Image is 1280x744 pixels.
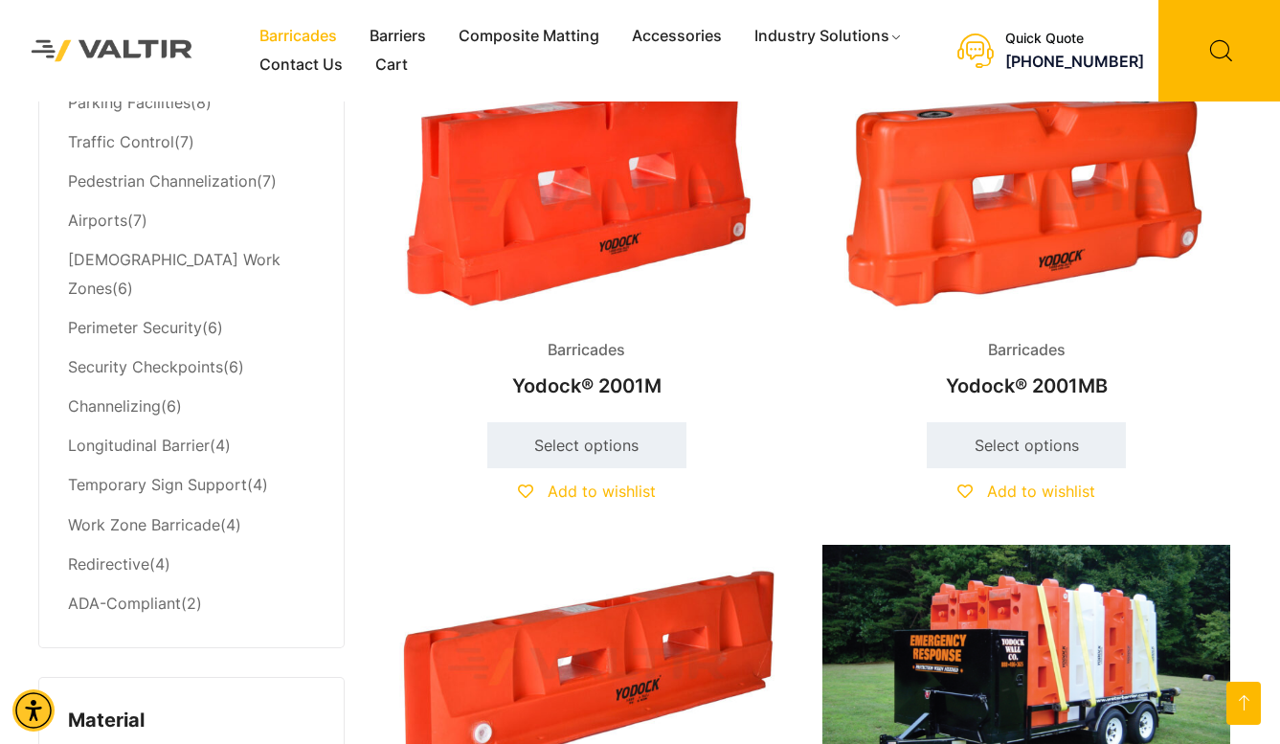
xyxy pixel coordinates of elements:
span: Add to wishlist [987,482,1095,501]
a: Industry Solutions [738,22,919,51]
a: Add to wishlist [518,482,656,501]
a: Traffic Control [68,132,174,151]
li: (7) [68,201,315,240]
a: Cart [359,51,424,79]
a: Airports [68,211,127,230]
img: Barricades [822,76,1230,320]
span: Add to wishlist [548,482,656,501]
a: Composite Matting [442,22,616,51]
a: Open this option [1226,682,1261,725]
a: Add to wishlist [957,482,1095,501]
li: (2) [68,584,315,619]
a: Security Checkpoints [68,357,223,376]
a: Select options for “Yodock® 2001M” [487,422,686,468]
div: Accessibility Menu [12,689,55,732]
a: Accessories [616,22,738,51]
img: Barricades [383,76,791,320]
a: Longitudinal Barrier [68,436,210,455]
span: Barricades [974,336,1080,365]
div: Quick Quote [1005,31,1144,47]
h2: Yodock® 2001M [383,365,791,407]
li: (6) [68,308,315,348]
a: Work Zone Barricade [68,515,220,534]
li: (8) [68,83,315,123]
a: Contact Us [243,51,359,79]
a: [DEMOGRAPHIC_DATA] Work Zones [68,250,281,298]
span: Barricades [533,336,640,365]
li: (6) [68,240,315,308]
li: (4) [68,506,315,545]
a: call (888) 496-3625 [1005,52,1144,71]
a: Barriers [353,22,442,51]
a: Select options for “Yodock® 2001MB” [927,422,1126,468]
li: (6) [68,388,315,427]
a: Perimeter Security [68,318,202,337]
a: BarricadesYodock® 2001M [383,76,791,407]
a: Parking Facilities [68,93,191,112]
li: (6) [68,349,315,388]
li: (7) [68,123,315,162]
a: Barricades [243,22,353,51]
li: (4) [68,545,315,584]
li: (7) [68,162,315,201]
a: Temporary Sign Support [68,475,247,494]
a: BarricadesYodock® 2001MB [822,76,1230,407]
a: ADA-Compliant [68,594,181,613]
h2: Yodock® 2001MB [822,365,1230,407]
h4: Material [68,707,315,735]
li: (4) [68,427,315,466]
li: (4) [68,466,315,506]
a: Pedestrian Channelization [68,171,257,191]
img: Valtir Rentals [14,23,210,79]
a: Redirective [68,554,149,574]
a: Channelizing [68,396,161,416]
